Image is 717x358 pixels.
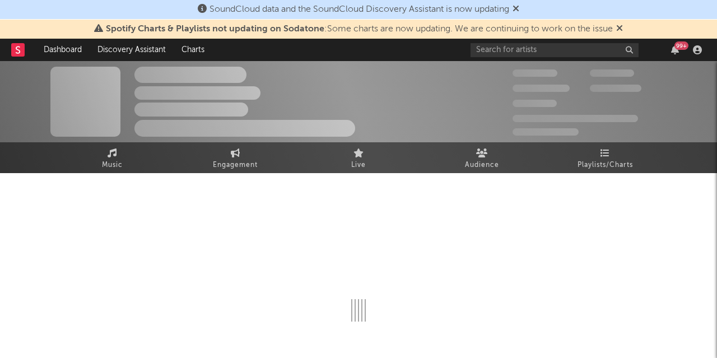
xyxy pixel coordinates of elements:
span: Dismiss [616,25,623,34]
a: Engagement [174,142,297,173]
span: Jump Score: 85.0 [513,128,579,136]
span: Music [102,159,123,172]
span: Playlists/Charts [578,159,633,172]
a: Live [297,142,420,173]
button: 99+ [671,45,679,54]
a: Playlists/Charts [543,142,667,173]
span: Audience [465,159,499,172]
span: 100,000 [513,100,557,107]
span: Live [351,159,366,172]
span: Spotify Charts & Playlists not updating on Sodatone [106,25,324,34]
span: 1,000,000 [590,85,641,92]
span: 100,000 [590,69,634,77]
span: 50,000,000 [513,85,570,92]
a: Charts [174,39,212,61]
a: Audience [420,142,543,173]
span: Dismiss [513,5,519,14]
span: SoundCloud data and the SoundCloud Discovery Assistant is now updating [209,5,509,14]
a: Discovery Assistant [90,39,174,61]
span: Engagement [213,159,258,172]
input: Search for artists [471,43,639,57]
a: Music [50,142,174,173]
span: : Some charts are now updating. We are continuing to work on the issue [106,25,613,34]
a: Dashboard [36,39,90,61]
div: 99 + [674,41,688,50]
span: 50,000,000 Monthly Listeners [513,115,638,122]
span: 300,000 [513,69,557,77]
